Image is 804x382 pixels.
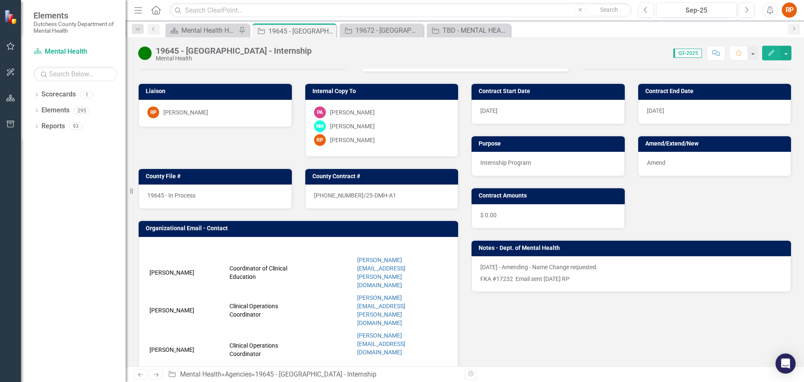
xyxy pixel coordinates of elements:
div: PA [314,107,326,118]
span: $ 0.00 [480,212,497,218]
a: Reports [41,122,65,131]
span: Elements [33,10,117,21]
div: [PERSON_NAME] [330,122,375,130]
span: 19645 - In Process [147,192,196,199]
div: 93 [69,123,82,130]
img: ClearPoint Strategy [4,10,19,24]
h3: Contract End Date [645,88,787,94]
h3: Notes - Dept. of Mental Health [479,245,787,251]
input: Search Below... [33,67,117,81]
td: Clinical Operations Coordinator [227,291,295,329]
h3: Contract Amounts [479,192,621,199]
input: Search ClearPoint... [170,3,632,18]
small: Dutchess County Department of Mental Health [33,21,117,34]
div: Mental Health Home Page [181,25,237,36]
td: [PERSON_NAME] [147,291,227,329]
div: TBD - MENTAL HEALTH AMERICA OF DUTCHESS COUNTY, INC. - Supported Housing FKA 15992 [443,25,508,36]
a: Scorecards [41,90,76,99]
td: [PERSON_NAME] [147,254,227,291]
h3: Organizational Email - Contact [146,225,454,231]
a: Mental Health Home Page [167,25,237,36]
div: 1 [80,91,93,98]
td: [PERSON_NAME] [147,329,227,370]
a: [PERSON_NAME][EMAIL_ADDRESS][DOMAIN_NAME] [357,332,405,356]
a: Mental Health [180,370,222,378]
h3: Amend/Extend/New [645,140,787,147]
div: Mental Health [156,55,312,62]
button: Sep-25 [656,3,737,18]
p: FKA #17232 Email sent [DATE] RP [480,273,782,283]
a: Elements [41,106,70,115]
div: 19672 - [GEOGRAPHIC_DATA] - Internship [356,25,421,36]
div: [PERSON_NAME] [330,136,375,144]
p: Internship Program [480,159,616,167]
button: Search [588,4,630,16]
a: Agencies [225,370,252,378]
span: [DATE] [647,107,664,114]
div: RP [314,134,326,146]
h3: Internal Copy To [312,88,454,94]
div: 19645 - [GEOGRAPHIC_DATA] - Internship [268,26,334,36]
span: Search [600,6,618,13]
div: » » [168,370,459,379]
div: [PERSON_NAME] [163,108,208,117]
span: [DATE] [480,107,497,114]
div: 19645 - [GEOGRAPHIC_DATA] - Internship [156,46,312,55]
div: RP [147,107,159,118]
p: [DATE] - Amending - Name Change requested. [480,263,782,273]
h3: Liaison [146,88,288,94]
div: Sep-25 [659,5,734,16]
span: Q3-2025 [673,49,702,58]
div: Open Intercom Messenger [776,353,796,374]
td: Clinical Operations Coordinator [227,329,295,370]
span: [PHONE_NUMBER]/25-DMH-A1 [314,192,396,199]
a: 19672 - [GEOGRAPHIC_DATA] - Internship [342,25,421,36]
div: NM [314,120,326,132]
a: TBD - MENTAL HEALTH AMERICA OF DUTCHESS COUNTY, INC. - Supported Housing FKA 15992 [429,25,508,36]
a: [PERSON_NAME][EMAIL_ADDRESS][PERSON_NAME][DOMAIN_NAME] [357,294,405,326]
div: 295 [74,107,90,114]
td: Coordinator of Clinical Education [227,254,295,291]
h3: County Contract # [312,173,454,179]
h3: Contract Start Date [479,88,621,94]
a: Mental Health [33,47,117,57]
a: [PERSON_NAME][EMAIL_ADDRESS][PERSON_NAME][DOMAIN_NAME] [357,257,405,288]
button: RP [782,3,797,18]
h3: Purpose [479,140,621,147]
img: Active [138,47,152,60]
div: 19645 - [GEOGRAPHIC_DATA] - Internship [255,370,376,378]
h3: County File # [146,173,288,179]
div: [PERSON_NAME] [330,108,375,117]
span: Amend [647,159,665,166]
